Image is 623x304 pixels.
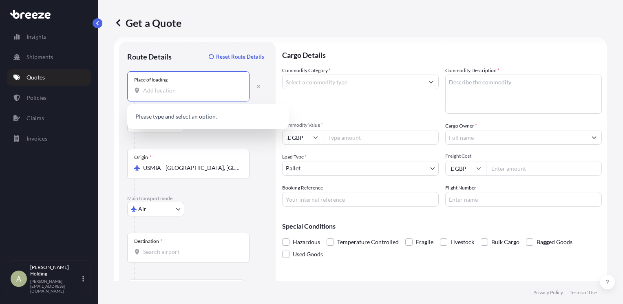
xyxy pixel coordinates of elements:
[134,154,152,161] div: Origin
[138,205,146,213] span: Air
[282,192,439,207] input: Your internal reference
[143,248,239,256] input: Destination
[424,75,438,89] button: Show suggestions
[216,53,264,61] p: Reset Route Details
[282,42,602,66] p: Cargo Details
[451,236,474,248] span: Livestock
[491,236,519,248] span: Bulk Cargo
[134,238,163,245] div: Destination
[323,130,439,145] input: Type amount
[293,248,323,260] span: Used Goods
[533,289,563,296] p: Privacy Policy
[283,75,424,89] input: Select a commodity type
[282,122,439,128] span: Commodity Value
[143,164,239,172] input: Origin
[127,202,184,216] button: Select transport
[127,195,267,202] p: Main transport mode
[445,122,477,130] label: Cargo Owner
[286,164,300,172] span: Pallet
[27,33,46,41] p: Insights
[293,236,320,248] span: Hazardous
[127,52,172,62] p: Route Details
[282,184,323,192] label: Booking Reference
[30,279,81,293] p: [PERSON_NAME][EMAIL_ADDRESS][DOMAIN_NAME]
[30,264,81,277] p: [PERSON_NAME] Holding
[445,66,499,75] label: Commodity Description
[587,130,601,145] button: Show suggestions
[337,236,399,248] span: Temperature Controlled
[114,16,181,29] p: Get a Quote
[27,94,46,102] p: Policies
[416,236,433,248] span: Fragile
[16,275,21,283] span: A
[27,114,44,122] p: Claims
[537,236,572,248] span: Bagged Goods
[446,130,587,145] input: Full name
[282,223,602,229] p: Special Conditions
[27,134,47,143] p: Invoices
[130,108,285,126] p: Please type and select an option.
[27,73,45,82] p: Quotes
[282,153,307,161] span: Load Type
[570,289,597,296] p: Terms of Use
[127,104,289,129] div: Show suggestions
[486,161,602,176] input: Enter amount
[445,192,602,207] input: Enter name
[143,86,239,95] input: Place of loading
[134,77,168,83] div: Place of loading
[282,66,331,75] label: Commodity Category
[27,53,53,61] p: Shipments
[445,184,476,192] label: Flight Number
[445,153,602,159] span: Freight Cost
